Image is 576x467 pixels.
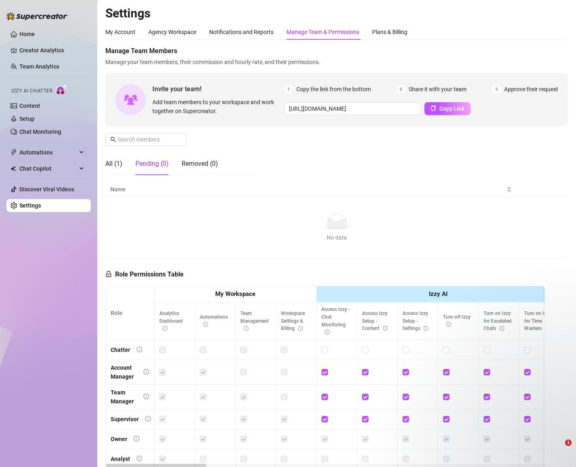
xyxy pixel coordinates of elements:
[19,186,74,193] a: Discover Viral Videos
[105,159,122,169] div: All (1)
[200,314,228,328] span: Automations
[159,311,183,332] span: Analytics Dashboard
[19,103,40,109] a: Content
[19,63,59,70] a: Team Analytics
[134,436,139,441] span: info-circle
[446,322,451,327] span: info-circle
[19,129,61,135] a: Chat Monitoring
[372,28,407,36] div: Plans & Billing
[111,435,127,443] div: Owner
[362,311,388,332] span: Access Izzy Setup - Content
[209,28,274,36] div: Notifications and Reports
[111,388,137,406] div: Team Manager
[19,162,77,175] span: Chat Copilot
[111,454,130,463] div: Analyst
[484,311,512,332] span: Turn on Izzy for Escalated Chats
[403,311,428,332] span: Access Izzy Setup - Settings
[182,159,218,169] div: Removed (0)
[135,159,169,169] div: Pending (0)
[443,314,471,328] span: Turn off Izzy
[106,286,154,340] th: Role
[244,326,248,331] span: info-circle
[6,12,67,20] img: logo-BBDzfeDw.svg
[105,46,568,56] span: Manage Team Members
[105,271,112,277] span: lock
[321,306,350,335] span: Access Izzy - Chat Monitoring
[19,116,34,122] a: Setup
[105,28,135,36] div: My Account
[287,28,359,36] div: Manage Team & Permissions
[111,415,139,424] div: Supervisor
[143,394,149,399] span: info-circle
[19,202,41,209] a: Settings
[409,85,467,94] span: Share it with your team
[56,84,68,96] img: AI Chatter
[163,326,167,331] span: info-circle
[499,326,504,331] span: info-circle
[504,85,558,94] span: Approve their request
[492,85,501,94] span: 3
[11,149,17,156] span: thunderbolt
[143,369,149,375] span: info-circle
[111,345,130,354] div: Chatter
[203,322,208,327] span: info-circle
[296,85,371,94] span: Copy the link from the bottom
[11,87,52,95] span: Izzy AI Chatter
[113,233,560,242] div: No data
[524,311,551,332] span: Turn on Izzy for Time Wasters
[111,363,137,381] div: Account Manager
[19,44,84,57] a: Creator Analytics
[152,84,284,94] span: Invite your team!
[137,347,142,352] span: info-circle
[19,31,35,37] a: Home
[424,102,471,115] button: Copy Link
[137,456,142,461] span: info-circle
[548,439,568,459] iframe: Intercom live chat
[383,326,388,331] span: info-circle
[105,58,568,66] span: Manage your team members, their commission and hourly rate, and their permissions.
[325,330,330,334] span: info-circle
[105,182,516,197] th: Name
[439,105,465,112] span: Copy Link
[430,105,436,111] span: copy
[396,85,405,94] span: 2
[148,28,196,36] div: Agency Workspace
[110,185,505,194] span: Name
[281,311,305,332] span: Workspace Settings & Billing
[145,416,151,422] span: info-circle
[215,290,255,298] strong: My Workspace
[152,98,281,116] span: Add team members to your workspace and work together on Supercreator.
[298,326,303,331] span: info-circle
[284,85,293,94] span: 1
[105,6,568,21] h2: Settings
[118,135,175,144] input: Search members
[19,146,77,159] span: Automations
[11,166,16,171] img: Chat Copilot
[110,137,116,142] span: search
[240,311,269,332] span: Team Management
[105,270,184,279] h5: Role Permissions Table
[424,326,428,331] span: info-circle
[565,439,572,446] span: 1
[429,290,448,298] strong: Izzy AI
